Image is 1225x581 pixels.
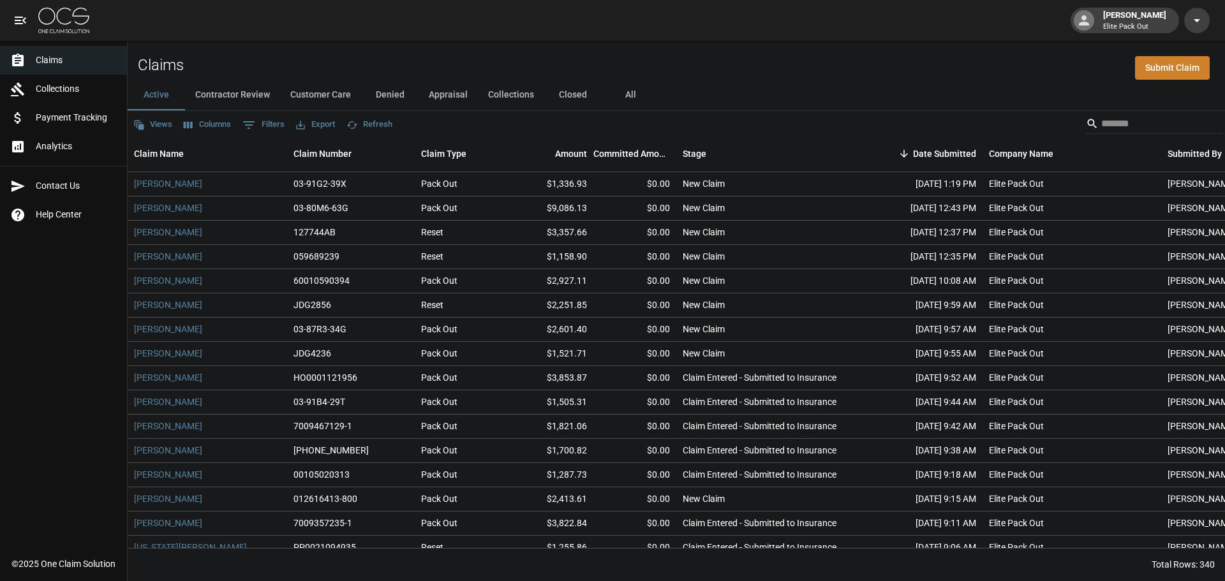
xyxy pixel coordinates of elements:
button: Denied [361,80,419,110]
div: Amount [510,136,593,172]
div: [DATE] 9:06 AM [868,536,983,560]
div: $1,700.82 [510,439,593,463]
button: Contractor Review [185,80,280,110]
div: Pack Out [421,444,457,457]
div: $3,357.66 [510,221,593,245]
div: Claim Number [287,136,415,172]
div: [DATE] 9:18 AM [868,463,983,487]
div: [DATE] 9:38 AM [868,439,983,463]
span: Analytics [36,140,117,153]
div: 03-80M6-63G [293,202,348,214]
div: 03-87R3-34G [293,323,346,335]
div: 012616413-800 [293,492,357,505]
div: 03-91G2-39X [293,177,346,190]
a: [PERSON_NAME] [134,202,202,214]
div: Pack Out [421,347,457,360]
div: Elite Pack Out [989,202,1044,214]
div: [DATE] 9:11 AM [868,511,983,536]
div: $1,255.86 [510,536,593,560]
div: $3,822.84 [510,511,593,536]
div: Elite Pack Out [989,323,1044,335]
span: Collections [36,82,117,96]
a: [PERSON_NAME] [134,323,202,335]
div: [DATE] 9:44 AM [868,390,983,415]
div: $1,521.71 [510,342,593,366]
div: Claim Entered - Submitted to Insurance [683,517,836,529]
div: $0.00 [593,390,676,415]
div: [DATE] 12:43 PM [868,196,983,221]
div: Elite Pack Out [989,420,1044,432]
div: Elite Pack Out [989,250,1044,263]
div: $0.00 [593,536,676,560]
span: Help Center [36,208,117,221]
div: dynamic tabs [128,80,1225,110]
div: $0.00 [593,172,676,196]
div: 7009357235-1 [293,517,352,529]
div: Amount [555,136,587,172]
div: Pack Out [421,323,457,335]
div: [DATE] 9:42 AM [868,415,983,439]
div: Elite Pack Out [989,298,1044,311]
div: Claim Type [421,136,466,172]
span: Claims [36,54,117,67]
button: Sort [895,145,913,163]
a: [PERSON_NAME] [134,298,202,311]
div: Elite Pack Out [989,517,1044,529]
div: [DATE] 9:52 AM [868,366,983,390]
div: 00105020313 [293,468,350,481]
div: $0.00 [593,511,676,536]
div: $3,853.87 [510,366,593,390]
div: Stage [676,136,868,172]
button: open drawer [8,8,33,33]
div: $2,251.85 [510,293,593,318]
div: Reset [421,298,443,311]
div: $0.00 [593,293,676,318]
button: Views [130,115,175,135]
div: $2,601.40 [510,318,593,342]
div: $1,287.73 [510,463,593,487]
div: Claim Entered - Submitted to Insurance [683,420,836,432]
span: Contact Us [36,179,117,193]
div: New Claim [683,177,725,190]
div: Company Name [983,136,1161,172]
div: $1,336.93 [510,172,593,196]
button: Collections [478,80,544,110]
button: All [602,80,659,110]
div: 60010590394 [293,274,350,287]
div: $9,086.13 [510,196,593,221]
div: Reset [421,226,443,239]
div: Elite Pack Out [989,395,1044,408]
button: Appraisal [419,80,478,110]
div: [DATE] 9:15 AM [868,487,983,511]
a: [PERSON_NAME] [134,347,202,360]
div: [DATE] 10:08 AM [868,269,983,293]
div: Stage [683,136,706,172]
button: Select columns [181,115,234,135]
div: Date Submitted [868,136,983,172]
div: Claim Entered - Submitted to Insurance [683,444,836,457]
div: Claim Type [415,136,510,172]
div: [DATE] 9:57 AM [868,318,983,342]
div: Claim Name [134,136,184,172]
div: Claim Entered - Submitted to Insurance [683,371,836,384]
div: Date Submitted [913,136,976,172]
div: $0.00 [593,366,676,390]
div: New Claim [683,274,725,287]
div: 127744AB [293,226,336,239]
div: $1,505.31 [510,390,593,415]
a: [PERSON_NAME] [134,395,202,408]
div: Elite Pack Out [989,371,1044,384]
div: New Claim [683,492,725,505]
a: [PERSON_NAME] [134,420,202,432]
div: Elite Pack Out [989,274,1044,287]
button: Customer Care [280,80,361,110]
div: © 2025 One Claim Solution [11,557,115,570]
a: [PERSON_NAME] [134,250,202,263]
div: Pack Out [421,492,457,505]
div: New Claim [683,323,725,335]
a: [PERSON_NAME] [134,517,202,529]
div: HO0001121956 [293,371,357,384]
div: Pack Out [421,274,457,287]
span: Payment Tracking [36,111,117,124]
div: $0.00 [593,196,676,221]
